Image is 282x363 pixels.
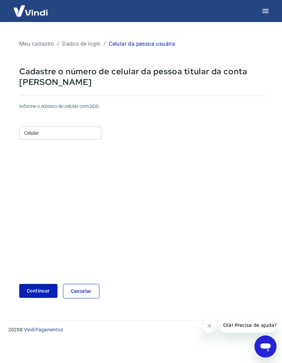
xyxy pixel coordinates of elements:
iframe: Fechar mensagem [203,319,216,333]
button: Continuar [19,284,57,298]
p: Dados de login [62,40,101,48]
p: / [57,40,59,48]
img: Vindi [8,0,53,21]
span: Olá! Precisa de ajuda? [4,5,58,10]
p: / [104,40,106,48]
iframe: Botão para abrir a janela de mensagens [254,335,276,357]
p: Celular da pessoa usuária [109,40,175,48]
a: Cancelar [63,284,99,299]
p: Cadastre o número de celular da pessoa titular da conta [PERSON_NAME] [19,66,265,87]
p: 2025 © [8,326,274,333]
iframe: Mensagem da empresa [219,318,276,333]
p: Meu cadastro [19,40,54,48]
a: Vindi Pagamentos [24,327,63,332]
h6: Informe o número de celular com DDD [19,103,265,110]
